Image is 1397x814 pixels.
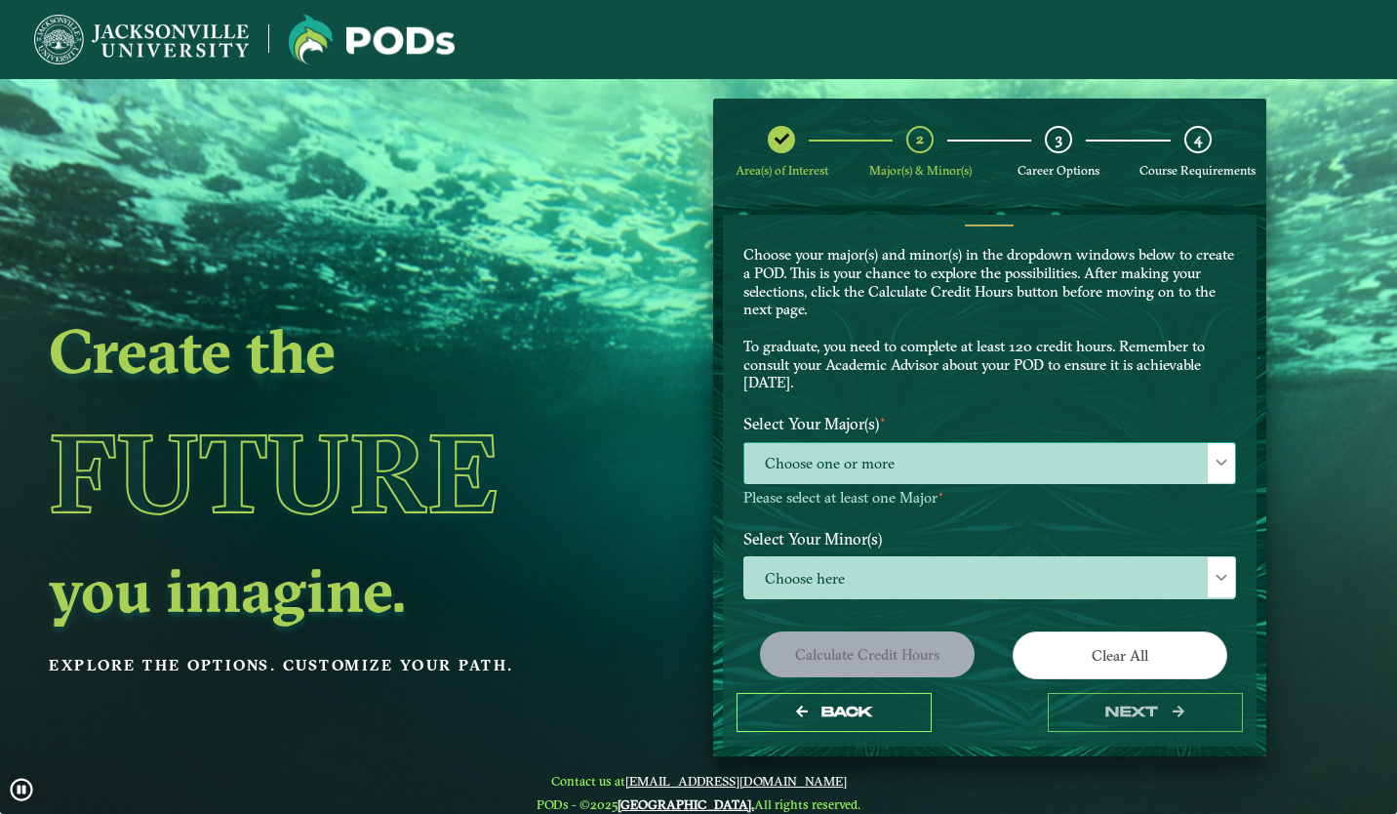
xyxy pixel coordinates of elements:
[49,562,579,617] h2: you imagine.
[49,323,579,378] h2: Create the
[1018,163,1099,178] span: Career Options
[744,443,1235,485] span: Choose one or more
[736,163,828,178] span: Area(s) of Interest
[938,487,944,501] sup: ⋆
[289,15,455,64] img: Jacksonville University logo
[760,631,975,677] button: Calculate credit hours
[537,773,860,789] span: Contact us at
[537,796,860,812] span: PODs - ©2025 All rights reserved.
[729,521,1251,557] label: Select Your Minor(s)
[1139,163,1256,178] span: Course Requirements
[1056,130,1062,148] span: 3
[1194,130,1202,148] span: 4
[34,15,249,64] img: Jacksonville University logo
[744,557,1235,599] span: Choose here
[743,489,1236,508] p: Please select at least one Major
[1048,693,1243,733] button: next
[743,246,1236,392] p: Choose your major(s) and minor(s) in the dropdown windows below to create a POD. This is your cha...
[49,385,579,562] h1: Future
[869,163,972,178] span: Major(s) & Minor(s)
[879,412,887,427] sup: ⋆
[625,773,847,789] a: [EMAIL_ADDRESS][DOMAIN_NAME]
[916,130,924,148] span: 2
[737,693,932,733] button: Back
[729,406,1251,442] label: Select Your Major(s)
[821,704,873,720] span: Back
[1013,631,1227,679] button: Clear All
[49,651,579,680] p: Explore the options. Customize your path.
[618,796,754,812] a: [GEOGRAPHIC_DATA].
